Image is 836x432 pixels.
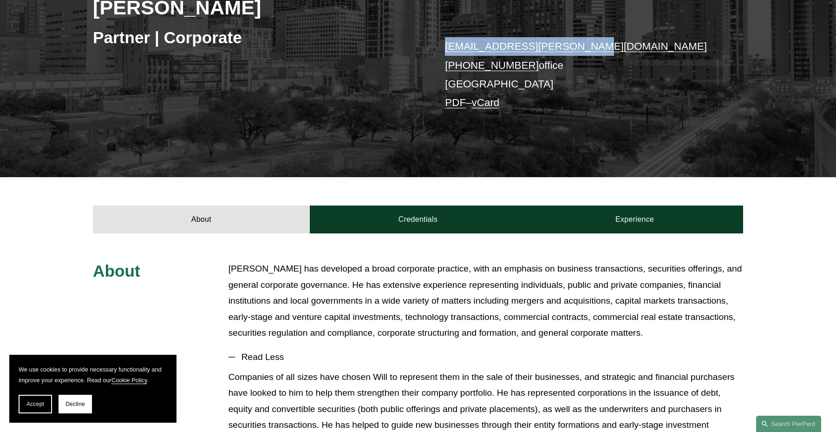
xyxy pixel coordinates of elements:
[235,352,743,362] span: Read Less
[19,364,167,385] p: We use cookies to provide necessary functionality and improve your experience. Read our .
[229,261,743,341] p: [PERSON_NAME] has developed a broad corporate practice, with an emphasis on business transactions...
[59,395,92,413] button: Decline
[19,395,52,413] button: Accept
[9,355,176,423] section: Cookie banner
[445,40,707,52] a: [EMAIL_ADDRESS][PERSON_NAME][DOMAIN_NAME]
[93,27,418,48] h3: Partner | Corporate
[445,97,466,108] a: PDF
[26,401,44,407] span: Accept
[445,37,716,112] p: office [GEOGRAPHIC_DATA] –
[756,416,821,432] a: Search this site
[93,262,140,280] span: About
[310,206,527,233] a: Credentials
[472,97,500,108] a: vCard
[445,60,539,71] a: [PHONE_NUMBER]
[111,377,147,384] a: Cookie Policy
[65,401,85,407] span: Decline
[526,206,743,233] a: Experience
[93,206,310,233] a: About
[229,345,743,369] button: Read Less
